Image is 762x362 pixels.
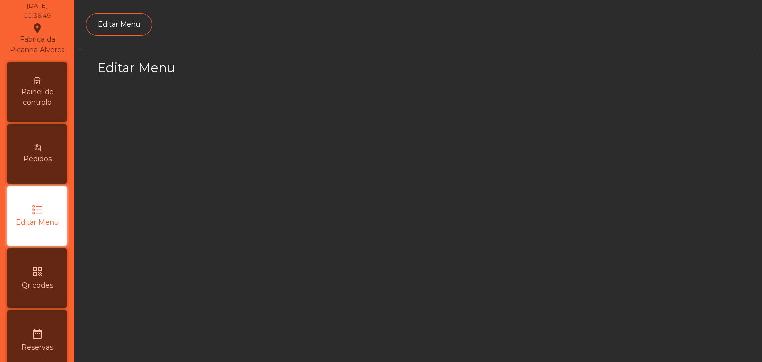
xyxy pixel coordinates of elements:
div: 11:36:49 [24,11,51,20]
i: date_range [31,328,43,340]
div: Fabrica da Picanha Alverca [8,22,66,55]
i: location_on [31,22,43,34]
span: Pedidos [23,154,52,164]
a: Editar Menu [86,13,152,36]
span: Qr codes [22,280,53,291]
span: Reservas [21,342,53,353]
i: qr_code [31,266,43,278]
h3: Editar Menu [97,59,416,77]
div: [DATE] [27,1,48,10]
span: Editar Menu [16,217,59,228]
span: Painel de controlo [10,87,64,108]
